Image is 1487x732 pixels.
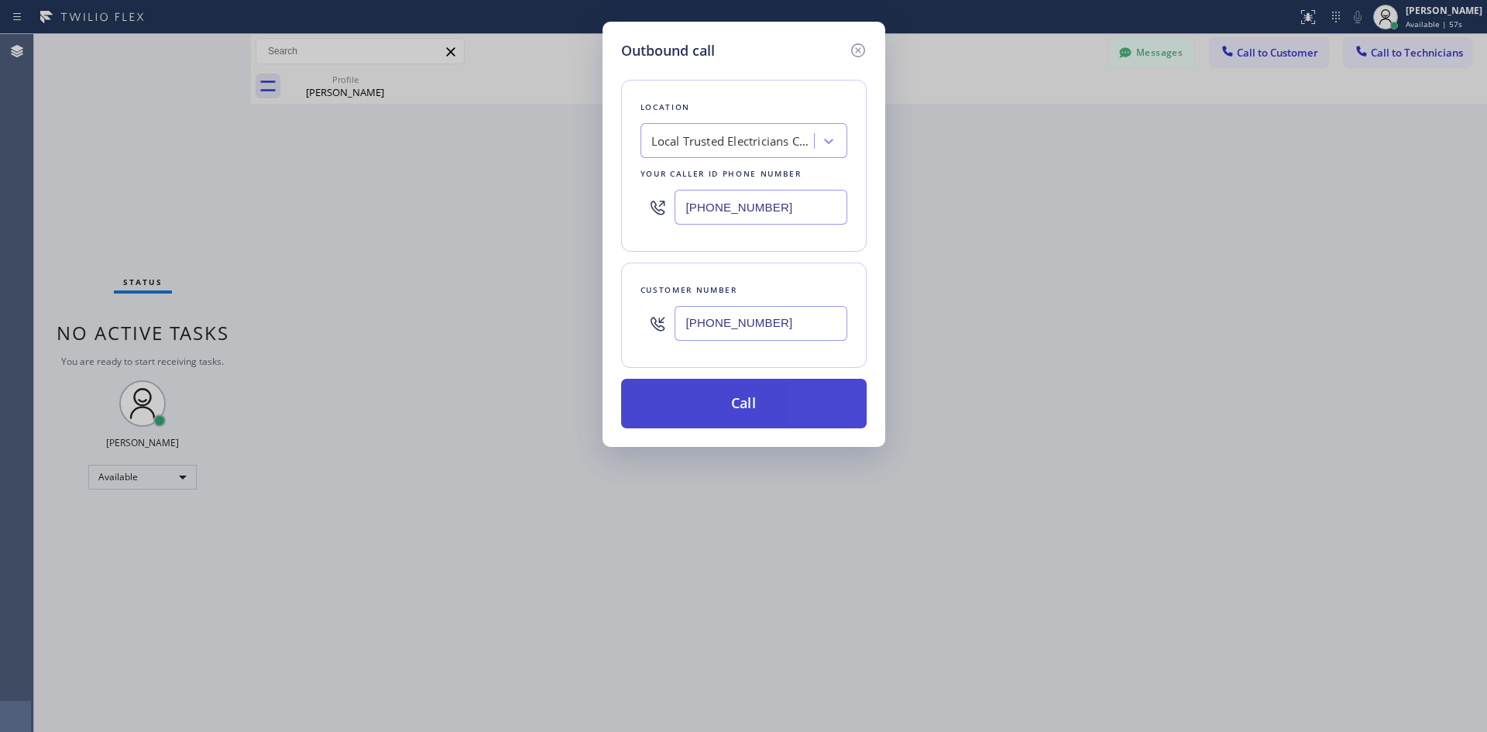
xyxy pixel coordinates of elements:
[621,379,867,428] button: Call
[640,99,847,115] div: Location
[640,282,847,298] div: Customer number
[675,190,847,225] input: (123) 456-7890
[651,132,814,150] div: Local Trusted Electricians Cypress
[675,306,847,341] input: (123) 456-7890
[621,40,715,61] h5: Outbound call
[640,166,847,182] div: Your caller id phone number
